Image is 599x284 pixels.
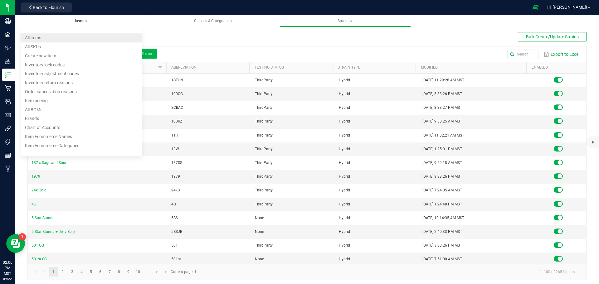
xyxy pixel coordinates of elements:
[25,116,39,121] span: Brands
[255,147,273,151] span: ThirdParty
[171,105,183,110] span: SCBAC
[5,85,11,91] inline-svg: Retail
[422,257,462,261] span: [DATE] 7:51:00 AM MST
[547,5,587,10] span: Hi, [PERSON_NAME]!
[422,119,462,123] span: [DATE] 9:38:25 AM MST
[58,267,67,277] a: Page 2
[171,229,182,234] span: 5SSJB
[171,216,178,220] span: 5SS
[5,58,11,65] inline-svg: Distribution
[143,267,152,277] a: Page 11
[255,119,273,123] span: ThirdParty
[5,45,11,51] inline-svg: Configuration
[32,229,75,234] a: 5 Star Stunna + Jelly Belly
[6,234,25,253] iframe: Resource center
[339,174,350,179] span: Hybrid
[77,267,86,277] a: Page 4
[339,243,350,248] span: Hybrid
[422,243,462,248] span: [DATE] 3:33:26 PM MST
[339,133,350,137] span: Hybrid
[526,34,579,39] span: Bulk Create/Update Strains
[18,233,26,241] iframe: Resource center unread badge
[68,267,77,277] a: Page 3
[124,267,133,277] a: Page 9
[339,257,350,261] span: Hybrid
[171,161,182,165] span: 187SS
[339,105,350,110] span: Hybrid
[422,174,462,179] span: [DATE] 3:33:26 PM MST
[96,267,105,277] a: Page 6
[21,2,72,12] button: Back to Flourish
[255,92,273,96] span: ThirdParty
[422,216,464,220] span: [DATE] 10:14:35 AM MST
[339,147,350,151] span: Hybrid
[255,161,273,165] span: ThirdParty
[171,133,181,137] span: 11:11
[255,174,273,179] span: ThirdParty
[422,133,464,137] span: [DATE] 11:32:21 AM MST
[255,133,273,137] span: ThirdParty
[339,92,350,96] span: Hybrid
[134,267,143,277] a: Page 10
[422,161,462,165] span: [DATE] 9:59:18 AM MST
[338,65,413,70] a: Strain TypeSortable
[339,78,350,82] span: Hybrid
[171,174,180,179] span: 1979
[171,119,182,123] span: 100RZ
[422,105,462,110] span: [DATE] 3:33:27 PM MST
[32,174,40,179] a: 1979
[255,243,273,248] span: ThirdParty
[422,78,464,82] span: [DATE] 11:29:28 AM MST
[422,229,462,234] span: [DATE] 2:40:33 PM MST
[171,65,247,70] a: AbbreviationSortable
[32,202,36,206] a: 4G
[162,267,171,277] a: Go to the last page
[28,264,586,280] kendo-pager: Current page: 1
[32,257,47,261] a: 501st OG
[153,267,162,277] a: Go to the next page
[5,139,11,145] inline-svg: Tags
[171,202,176,206] span: 4G
[25,62,65,67] span: Inventory lock codes
[156,64,164,72] a: Filter
[25,89,77,94] span: Order cancellation reasons
[339,202,350,206] span: Hybrid
[5,99,11,105] inline-svg: Users
[171,188,180,192] span: 24kG
[171,92,183,96] span: 100OG
[25,107,42,112] span: All BOMs
[255,229,264,234] span: None
[528,1,543,13] span: Open Ecommerce Menu
[164,269,169,274] span: Go to the last page
[32,243,44,248] a: 501 OG
[171,243,178,248] span: 501
[5,152,11,158] inline-svg: Reports
[255,105,273,110] span: ThirdParty
[171,147,179,151] span: 13W
[114,267,124,277] a: Page 8
[255,216,264,220] span: None
[255,188,273,192] span: ThirdParty
[25,71,79,76] span: Inventory adjustment codes
[339,188,350,192] span: Hybrid
[32,161,66,165] a: 187 x Sage and Sour
[3,277,12,281] p: 09/22
[339,229,350,234] span: Hybrid
[5,125,11,132] inline-svg: Integrations
[154,269,159,274] span: Go to the next page
[25,125,60,130] span: Chart of Accounts
[25,35,41,40] span: All items
[5,166,11,172] inline-svg: Manufacturing
[25,98,48,103] span: Item pricing
[25,53,56,58] span: Create new item
[49,267,58,277] a: Page 1
[194,19,232,23] span: Classes & Categories
[542,49,581,60] button: Export to Excel
[338,19,353,23] span: Strains
[105,267,114,277] a: Page 7
[5,18,11,24] inline-svg: Company
[507,50,538,59] input: Search
[200,267,580,277] kendo-pager-info: 1 - 100 of 2651 items
[25,80,73,85] span: Inventory return reasons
